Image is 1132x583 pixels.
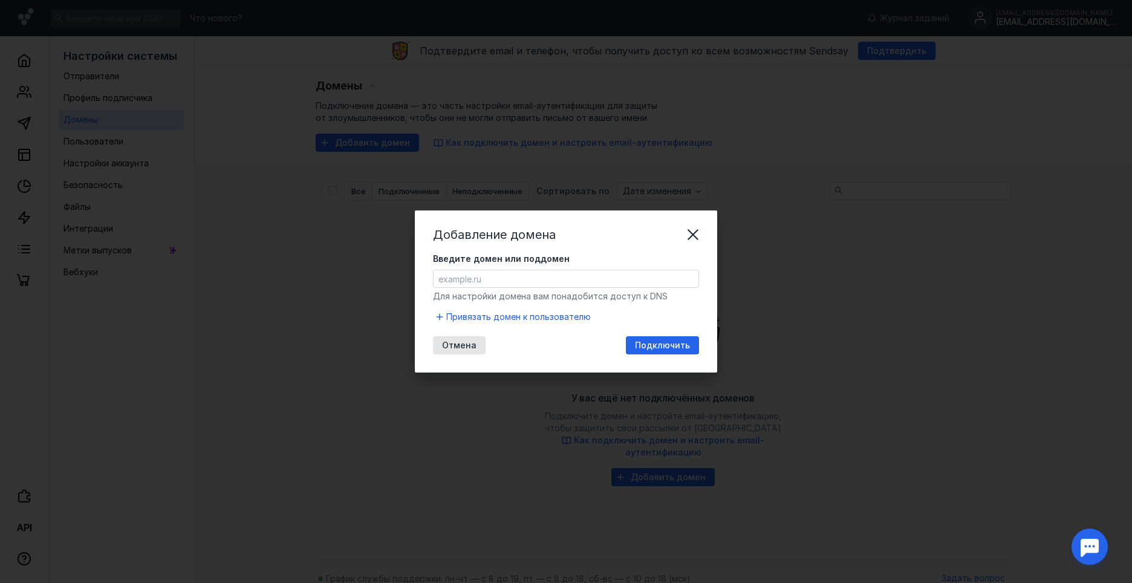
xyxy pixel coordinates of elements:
button: Привязать домен к пользователю [433,310,596,324]
span: Для настройки домена вам понадобится доступ к DNS [433,291,668,301]
span: Отмена [442,340,477,351]
span: Подключить [635,340,690,351]
button: Подключить [626,336,699,354]
span: Введите домен или поддомен [433,253,570,265]
span: Добавление домена [433,227,556,242]
input: example.ru [434,270,698,287]
span: Привязать домен к пользователю [446,311,591,323]
button: Отмена [433,336,486,354]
